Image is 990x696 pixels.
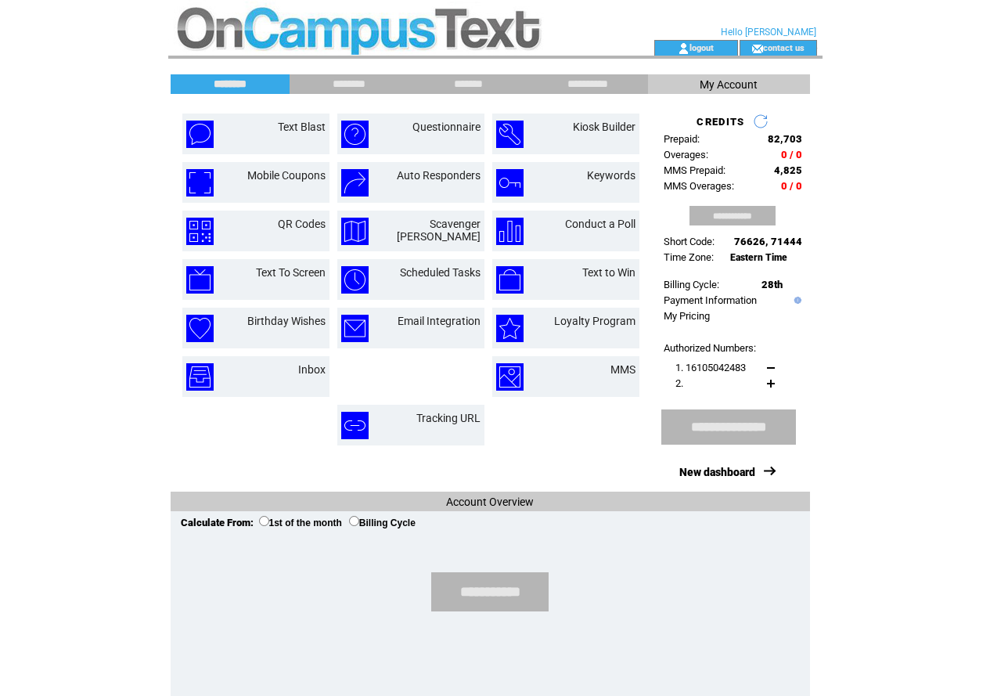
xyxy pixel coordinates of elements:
[664,251,714,263] span: Time Zone:
[412,121,481,133] a: Questionnaire
[496,218,524,245] img: conduct-a-poll.png
[761,279,783,290] span: 28th
[781,180,802,192] span: 0 / 0
[730,252,787,263] span: Eastern Time
[416,412,481,424] a: Tracking URL
[259,516,269,526] input: 1st of the month
[768,133,802,145] span: 82,703
[678,42,689,55] img: account_icon.gif
[398,315,481,327] a: Email Integration
[278,121,326,133] a: Text Blast
[446,496,534,508] span: Account Overview
[664,294,757,306] a: Payment Information
[341,266,369,294] img: scheduled-tasks.png
[664,342,756,354] span: Authorized Numbers:
[186,363,214,391] img: inbox.png
[341,121,369,148] img: questionnaire.png
[259,517,342,528] label: 1st of the month
[186,218,214,245] img: qr-codes.png
[565,218,635,230] a: Conduct a Poll
[496,121,524,148] img: kiosk-builder.png
[573,121,635,133] a: Kiosk Builder
[349,516,359,526] input: Billing Cycle
[186,315,214,342] img: birthday-wishes.png
[298,363,326,376] a: Inbox
[496,169,524,197] img: keywords.png
[278,218,326,230] a: QR Codes
[256,266,326,279] a: Text To Screen
[587,169,635,182] a: Keywords
[664,180,734,192] span: MMS Overages:
[763,42,805,52] a: contact us
[790,297,801,304] img: help.gif
[349,517,416,528] label: Billing Cycle
[341,218,369,245] img: scavenger-hunt.png
[675,362,746,373] span: 1. 16105042483
[341,412,369,439] img: tracking-url.png
[664,279,719,290] span: Billing Cycle:
[247,169,326,182] a: Mobile Coupons
[751,42,763,55] img: contact_us_icon.gif
[186,266,214,294] img: text-to-screen.png
[700,78,758,91] span: My Account
[186,169,214,197] img: mobile-coupons.png
[247,315,326,327] a: Birthday Wishes
[774,164,802,176] span: 4,825
[721,27,816,38] span: Hello [PERSON_NAME]
[400,266,481,279] a: Scheduled Tasks
[664,310,710,322] a: My Pricing
[781,149,802,160] span: 0 / 0
[397,218,481,243] a: Scavenger [PERSON_NAME]
[675,377,683,389] span: 2.
[664,164,725,176] span: MMS Prepaid:
[664,149,708,160] span: Overages:
[689,42,714,52] a: logout
[554,315,635,327] a: Loyalty Program
[610,363,635,376] a: MMS
[679,466,755,478] a: New dashboard
[341,169,369,197] img: auto-responders.png
[496,266,524,294] img: text-to-win.png
[341,315,369,342] img: email-integration.png
[181,517,254,528] span: Calculate From:
[582,266,635,279] a: Text to Win
[496,363,524,391] img: mms.png
[664,236,715,247] span: Short Code:
[186,121,214,148] img: text-blast.png
[734,236,802,247] span: 76626, 71444
[397,169,481,182] a: Auto Responders
[496,315,524,342] img: loyalty-program.png
[664,133,700,145] span: Prepaid:
[697,116,744,128] span: CREDITS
